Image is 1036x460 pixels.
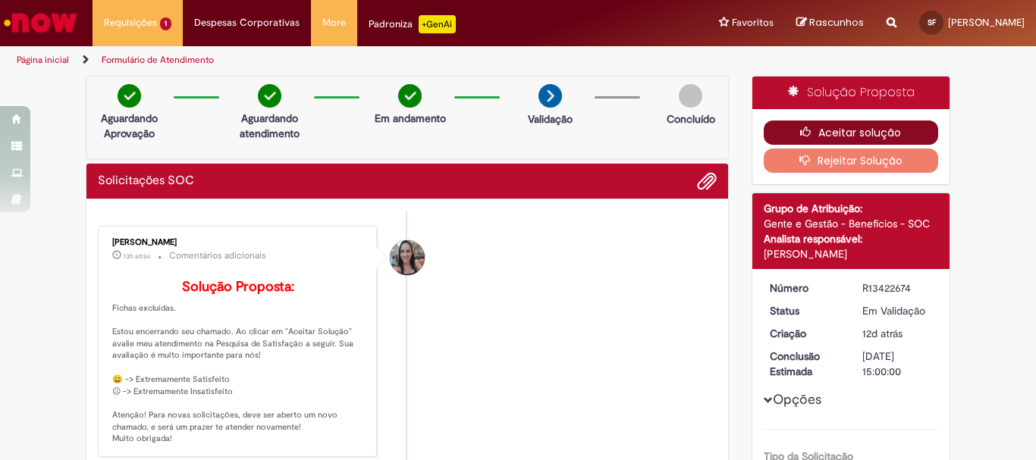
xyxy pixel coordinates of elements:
[124,252,150,261] time: 27/08/2025 18:14:30
[679,84,702,108] img: img-circle-grey.png
[369,15,456,33] div: Padroniza
[390,240,425,275] div: Lilian Goncalves Aguiar
[752,77,950,109] div: Solução Proposta
[758,280,852,296] dt: Número
[169,249,266,262] small: Comentários adicionais
[697,171,717,191] button: Adicionar anexos
[112,238,365,247] div: [PERSON_NAME]
[796,16,864,30] a: Rascunhos
[419,15,456,33] p: +GenAi
[194,15,300,30] span: Despesas Corporativas
[764,149,939,173] button: Rejeitar Solução
[928,17,936,27] span: SF
[233,111,306,141] p: Aguardando atendimento
[758,303,852,318] dt: Status
[862,327,903,340] time: 16/08/2025 15:04:34
[758,349,852,379] dt: Conclusão Estimada
[398,84,422,108] img: check-circle-green.png
[118,84,141,108] img: check-circle-green.png
[102,54,214,66] a: Formulário de Atendimento
[93,111,166,141] p: Aguardando Aprovação
[862,303,933,318] div: Em Validação
[764,246,939,261] div: [PERSON_NAME]
[667,111,715,127] p: Concluído
[17,54,69,66] a: Página inicial
[322,15,346,30] span: More
[948,16,1025,29] span: [PERSON_NAME]
[2,8,80,38] img: ServiceNow
[160,17,171,30] span: 1
[528,111,573,127] p: Validação
[11,46,680,74] ul: Trilhas de página
[862,326,933,341] div: 16/08/2025 15:04:34
[112,280,365,445] p: Fichas excluídas. Estou encerrando seu chamado. Ao clicar em "Aceitar Solução" avalie meu atendim...
[862,280,933,296] div: R13422674
[862,327,903,340] span: 12d atrás
[764,231,939,246] div: Analista responsável:
[258,84,281,108] img: check-circle-green.png
[538,84,562,108] img: arrow-next.png
[732,15,774,30] span: Favoritos
[124,252,150,261] span: 13h atrás
[862,349,933,379] div: [DATE] 15:00:00
[104,15,157,30] span: Requisições
[764,216,939,231] div: Gente e Gestão - Benefícios - SOC
[764,201,939,216] div: Grupo de Atribuição:
[764,120,939,145] button: Aceitar solução
[375,111,446,126] p: Em andamento
[182,278,294,296] b: Solução Proposta:
[809,15,864,30] span: Rascunhos
[98,174,194,188] h2: Solicitações SOC Histórico de tíquete
[758,326,852,341] dt: Criação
